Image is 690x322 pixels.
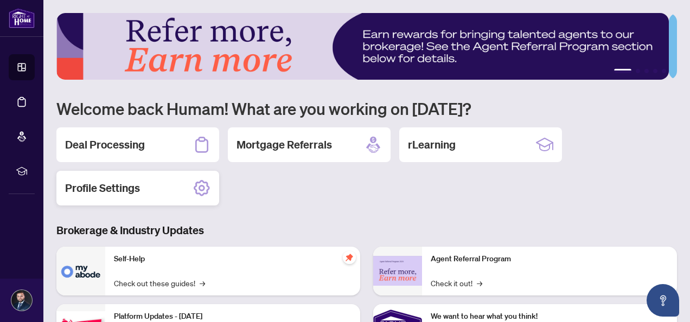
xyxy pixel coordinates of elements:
h2: Deal Processing [65,137,145,152]
p: Self-Help [114,253,352,265]
button: Open asap [647,284,679,317]
a: Check it out!→ [431,277,482,289]
img: Self-Help [56,247,105,295]
button: 4 [653,69,657,73]
h2: Mortgage Referrals [237,137,332,152]
img: Agent Referral Program [373,256,422,286]
p: Agent Referral Program [431,253,668,265]
button: 1 [614,69,631,73]
h1: Welcome back Humam! What are you working on [DATE]? [56,98,677,119]
h3: Brokerage & Industry Updates [56,223,677,238]
img: logo [9,8,35,28]
h2: rLearning [408,137,456,152]
a: Check out these guides!→ [114,277,205,289]
span: → [477,277,482,289]
h2: Profile Settings [65,181,140,196]
span: → [200,277,205,289]
span: pushpin [343,251,356,264]
img: Slide 0 [56,13,669,80]
button: 2 [636,69,640,73]
img: Profile Icon [11,290,32,311]
button: 5 [662,69,666,73]
button: 3 [644,69,649,73]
